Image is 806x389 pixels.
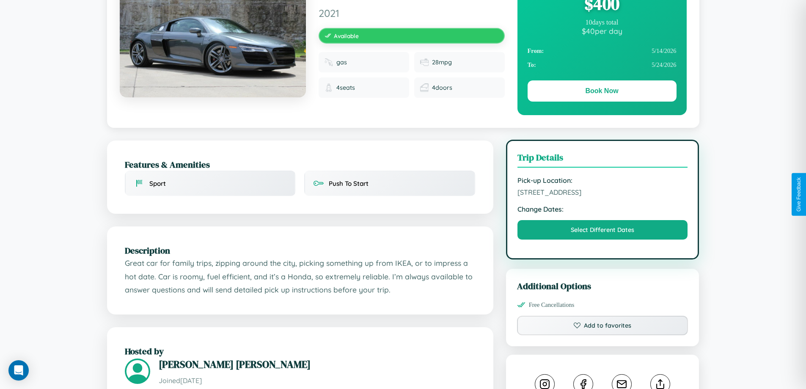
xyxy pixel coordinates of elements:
[517,176,688,185] strong: Pick-up Location:
[432,58,452,66] span: 28 mpg
[336,58,347,66] span: gas
[420,58,429,66] img: Fuel efficiency
[420,83,429,92] img: Doors
[125,158,476,171] h2: Features & Amenities
[528,58,677,72] div: 5 / 24 / 2026
[125,244,476,257] h2: Description
[319,7,505,19] span: 2021
[159,357,476,371] h3: [PERSON_NAME] [PERSON_NAME]
[517,205,688,213] strong: Change Dates:
[325,83,333,92] img: Seats
[334,32,359,39] span: Available
[528,80,677,102] button: Book Now
[517,151,688,168] h3: Trip Details
[528,47,544,55] strong: From:
[528,44,677,58] div: 5 / 14 / 2026
[528,26,677,36] div: $ 40 per day
[517,316,688,335] button: Add to favorites
[336,84,355,91] span: 4 seats
[528,61,536,69] strong: To:
[8,360,29,381] div: Open Intercom Messenger
[432,84,452,91] span: 4 doors
[149,179,166,188] span: Sport
[796,177,802,212] div: Give Feedback
[529,301,575,309] span: Free Cancellations
[517,280,688,292] h3: Additional Options
[159,375,476,387] p: Joined [DATE]
[125,345,476,357] h2: Hosted by
[517,220,688,240] button: Select Different Dates
[528,19,677,26] div: 10 days total
[517,188,688,196] span: [STREET_ADDRESS]
[125,257,476,297] p: Great car for family trips, zipping around the city, picking something up from IKEA, or to impres...
[325,58,333,66] img: Fuel type
[329,179,369,188] span: Push To Start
